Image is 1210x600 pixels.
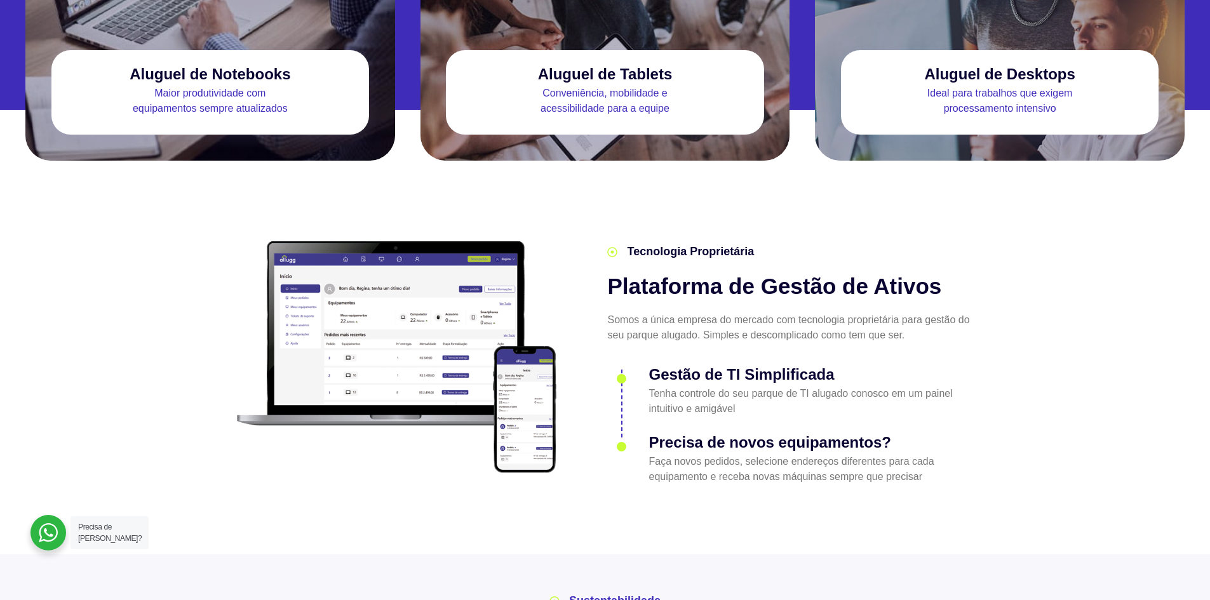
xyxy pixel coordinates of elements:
[78,523,142,543] span: Precisa de [PERSON_NAME]?
[624,243,754,260] span: Tecnologia Proprietária
[51,86,369,116] p: Maior produtividade com equipamentos sempre atualizados
[130,65,290,83] h3: Aluguel de Notebooks
[538,65,673,83] h3: Aluguel de Tablets
[231,236,563,479] img: plataforma allugg
[1146,539,1210,600] div: Widget de chat
[1146,539,1210,600] iframe: Chat Widget
[607,312,974,343] p: Somos a única empresa do mercado com tecnologia proprietária para gestão do seu parque alugado. S...
[924,65,1075,83] h3: Aluguel de Desktops
[841,86,1159,116] p: Ideal para trabalhos que exigem processamento intensivo
[649,454,974,484] p: Faça novos pedidos, selecione endereços diferentes para cada equipamento e receba novas máquinas ...
[649,363,974,386] h3: Gestão de TI Simplificada
[446,86,763,116] p: Conveniência, mobilidade e acessibilidade para a equipe
[649,386,974,417] p: Tenha controle do seu parque de TI alugado conosco em um painel intuitivo e amigável
[607,273,974,300] h2: Plataforma de Gestão de Ativos
[649,431,974,454] h3: Precisa de novos equipamentos?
